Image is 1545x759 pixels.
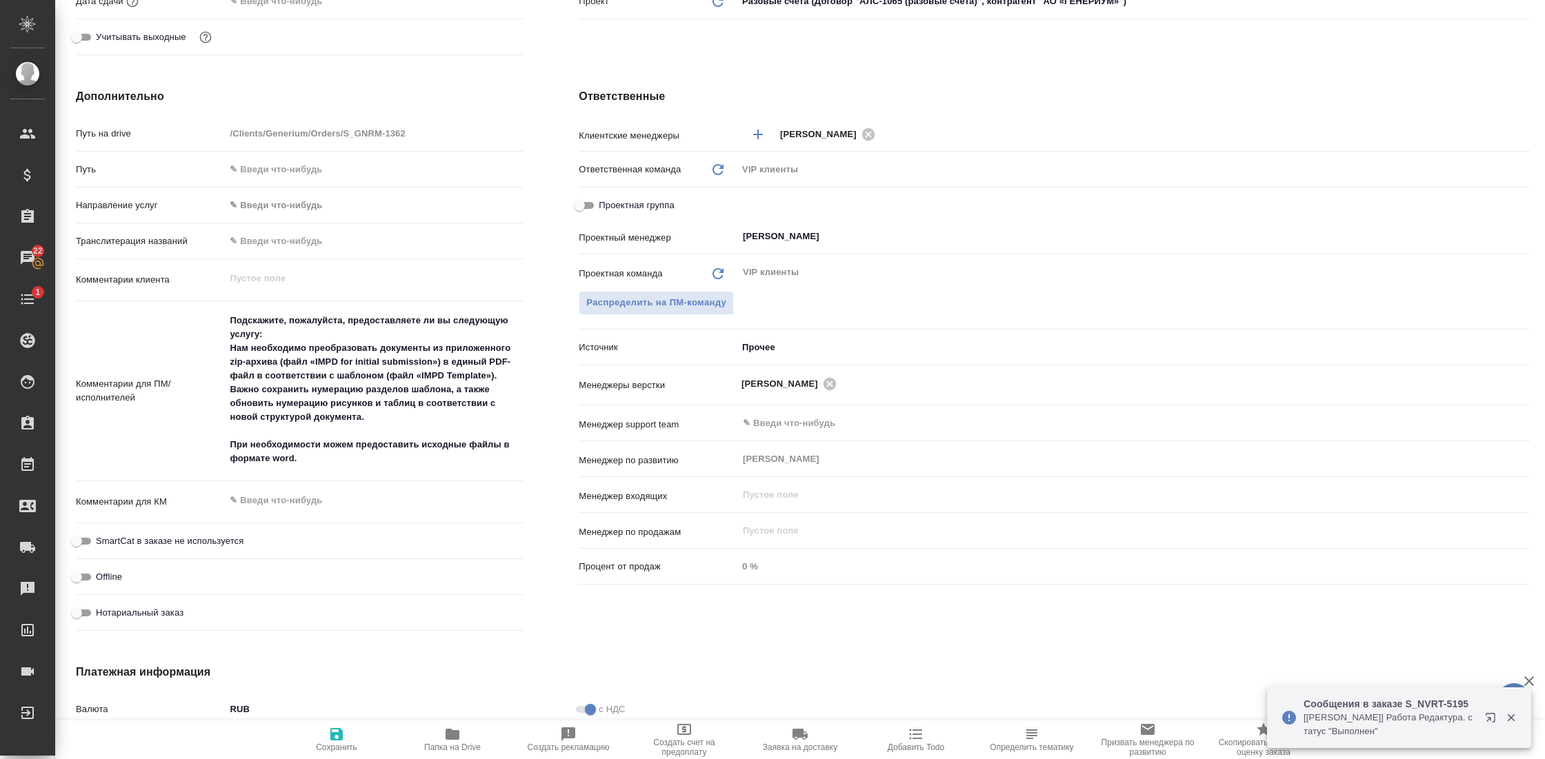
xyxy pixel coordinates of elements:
[579,231,737,245] p: Проектный менеджер
[579,378,737,392] p: Менеджеры верстки
[225,309,524,470] textarea: Подскажите, пожалуйста, предоставляете ли вы следующую услугу: Нам необходимо преобразовать докум...
[579,560,737,574] p: Процент от продаж
[76,377,225,405] p: Комментарии для ПМ/исполнителей
[741,415,1479,432] input: ✎ Введи что-нибудь
[76,495,225,509] p: Комментарии для КМ
[395,720,510,759] button: Папка на Drive
[1090,720,1206,759] button: Призвать менеджера по развитию
[1304,697,1476,711] p: Сообщения в заказе S_NVRT-5195
[858,720,974,759] button: Добавить Todo
[599,702,625,716] span: с НДС
[579,88,1530,105] h4: Ответственные
[741,523,1497,539] input: Пустое поле
[225,123,524,143] input: Пустое поле
[510,720,626,759] button: Создать рекламацию
[1477,704,1510,737] button: Открыть в новой вкладке
[780,128,865,141] span: [PERSON_NAME]
[3,282,52,316] a: 1
[888,742,944,752] span: Добавить Todo
[579,525,737,539] p: Менеджер по продажам
[225,231,524,251] input: ✎ Введи что-нибудь
[742,720,858,759] button: Заявка на доставку
[780,125,879,143] div: [PERSON_NAME]
[424,742,481,752] span: Папка на Drive
[737,556,1530,576] input: Пустое поле
[225,194,524,217] div: ✎ Введи что-нибудь
[599,199,674,212] span: Проектная группа
[579,489,737,503] p: Менеджер входящих
[1214,738,1313,757] span: Скопировать ссылку на оценку заказа
[528,742,610,752] span: Создать рекламацию
[76,199,225,212] p: Направление услуг
[76,273,225,287] p: Комментарии клиента
[579,291,734,315] button: Распределить на ПМ-команду
[25,244,51,258] span: 22
[3,241,52,275] a: 22
[1522,383,1525,385] button: Open
[1497,711,1525,724] button: Закрыть
[96,30,186,44] span: Учитывать выходные
[635,738,734,757] span: Создать счет на предоплату
[737,336,1530,359] div: Прочее
[76,702,225,716] p: Валюта
[763,742,837,752] span: Заявка на доставку
[741,487,1497,503] input: Пустое поле
[990,742,1073,752] span: Определить тематику
[1497,683,1531,718] button: 🙏
[197,28,215,46] button: Выбери, если сб и вс нужно считать рабочими днями для выполнения заказа.
[737,158,1530,181] div: VIP клиенты
[579,267,662,281] p: Проектная команда
[76,127,225,141] p: Путь на drive
[316,742,357,752] span: Сохранить
[741,377,826,391] span: [PERSON_NAME]
[579,129,737,143] p: Клиентские менеджеры
[974,720,1090,759] button: Определить тематику
[626,720,742,759] button: Создать счет на предоплату
[741,118,775,151] button: Добавить менеджера
[741,375,841,392] div: [PERSON_NAME]
[76,88,524,105] h4: Дополнительно
[27,285,48,299] span: 1
[225,159,524,179] input: ✎ Введи что-нибудь
[579,418,737,432] p: Менеджер support team
[96,606,183,620] span: Нотариальный заказ
[279,720,395,759] button: Сохранить
[1522,422,1525,425] button: Open
[230,199,507,212] div: ✎ Введи что-нибудь
[579,454,737,467] p: Менеджер по развитию
[96,534,243,548] span: SmartCat в заказе не используется
[76,163,225,176] p: Путь
[1098,738,1197,757] span: Призвать менеджера по развитию
[579,341,737,354] p: Источник
[579,163,681,176] p: Ответственная команда
[1304,711,1476,738] p: [[PERSON_NAME]] Работа Редактура. статус "Выполнен"
[586,295,726,311] span: Распределить на ПМ-команду
[1522,133,1525,136] button: Open
[96,570,122,584] span: Offline
[1206,720,1322,759] button: Скопировать ссылку на оценку заказа
[76,234,225,248] p: Транслитерация названий
[76,664,1027,680] h4: Платежная информация
[1522,235,1525,238] button: Open
[225,698,524,721] div: RUB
